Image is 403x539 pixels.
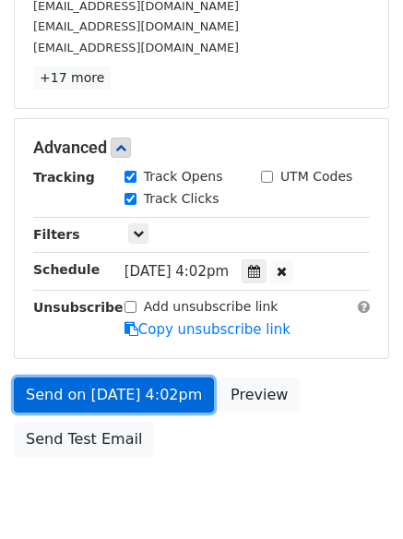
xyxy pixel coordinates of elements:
strong: Tracking [33,170,95,185]
label: Add unsubscribe link [144,297,279,317]
iframe: Chat Widget [311,450,403,539]
a: Preview [219,377,300,413]
small: [EMAIL_ADDRESS][DOMAIN_NAME] [33,41,239,54]
label: UTM Codes [280,167,352,186]
strong: Unsubscribe [33,300,124,315]
a: Copy unsubscribe link [124,321,290,338]
a: +17 more [33,66,111,90]
span: [DATE] 4:02pm [124,263,229,280]
strong: Filters [33,227,80,242]
label: Track Clicks [144,189,219,209]
small: [EMAIL_ADDRESS][DOMAIN_NAME] [33,19,239,33]
label: Track Opens [144,167,223,186]
a: Send Test Email [14,422,154,457]
a: Send on [DATE] 4:02pm [14,377,214,413]
h5: Advanced [33,138,370,158]
strong: Schedule [33,262,100,277]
